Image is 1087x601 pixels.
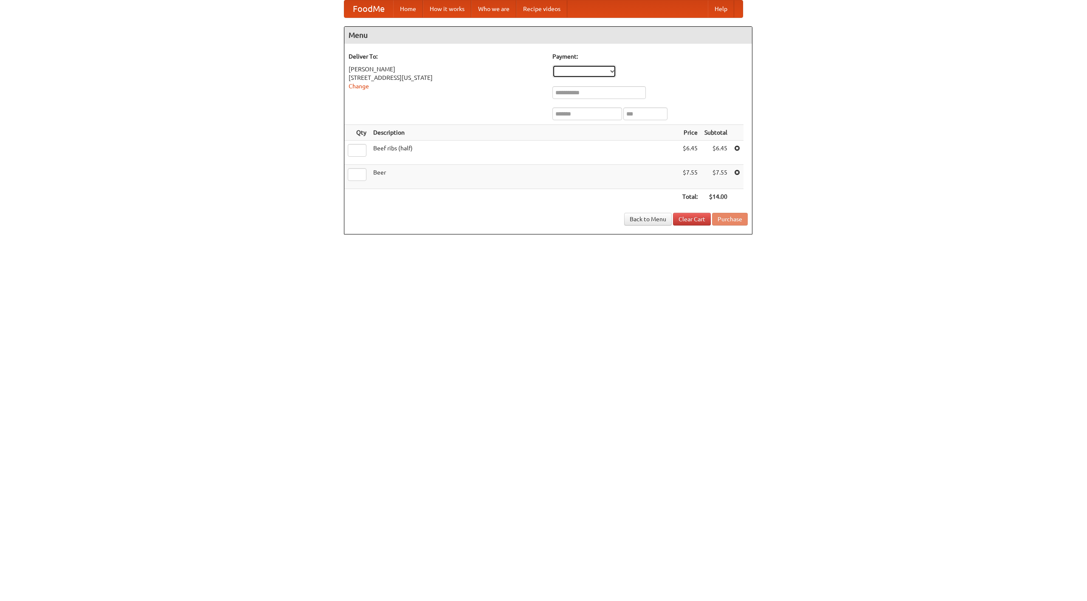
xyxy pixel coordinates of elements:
[370,125,679,141] th: Description
[516,0,567,17] a: Recipe videos
[701,141,731,165] td: $6.45
[679,125,701,141] th: Price
[349,83,369,90] a: Change
[701,125,731,141] th: Subtotal
[393,0,423,17] a: Home
[673,213,711,226] a: Clear Cart
[701,165,731,189] td: $7.55
[344,27,752,44] h4: Menu
[370,141,679,165] td: Beef ribs (half)
[344,0,393,17] a: FoodMe
[679,165,701,189] td: $7.55
[349,52,544,61] h5: Deliver To:
[712,213,748,226] button: Purchase
[679,189,701,205] th: Total:
[701,189,731,205] th: $14.00
[370,165,679,189] td: Beer
[679,141,701,165] td: $6.45
[349,65,544,73] div: [PERSON_NAME]
[708,0,734,17] a: Help
[349,73,544,82] div: [STREET_ADDRESS][US_STATE]
[471,0,516,17] a: Who we are
[552,52,748,61] h5: Payment:
[423,0,471,17] a: How it works
[624,213,672,226] a: Back to Menu
[344,125,370,141] th: Qty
